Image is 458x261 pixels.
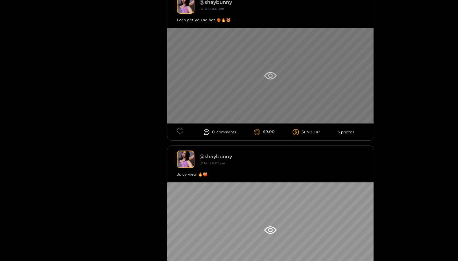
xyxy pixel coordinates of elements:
small: [DATE] 14:02 pm [200,161,225,165]
small: [DATE] 14:01 pm [200,7,224,11]
li: 3 photos [338,130,354,134]
li: $9.00 [254,129,275,135]
div: Juicy view 🔥🍑 [177,171,364,178]
span: dollar [293,129,302,135]
li: 0 [204,129,236,135]
div: I can get you so hot ❤️‍🔥🔥😻 [177,17,364,23]
span: comment s [216,130,236,134]
li: SEND TIP [293,129,320,135]
img: shaybunny [177,151,194,168]
div: @ shaybunny [200,153,364,159]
